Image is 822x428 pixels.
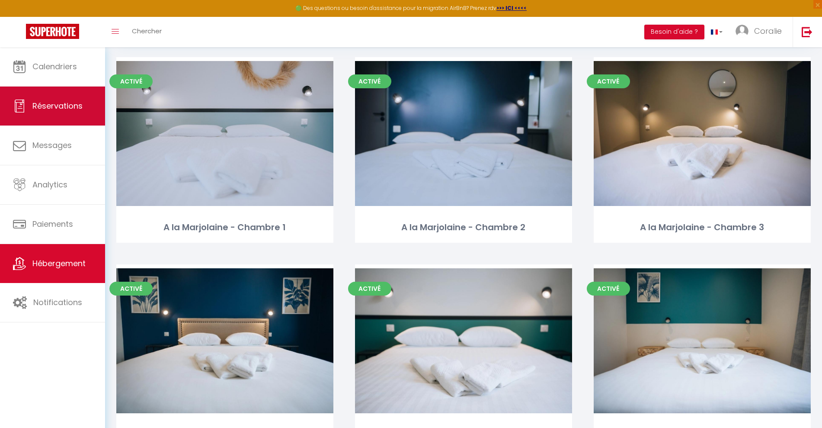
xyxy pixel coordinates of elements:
span: Chercher [132,26,162,35]
img: ... [736,25,748,38]
div: A la Marjolaine - Chambre 1 [116,221,333,234]
span: Hébergement [32,258,86,269]
span: Activé [587,74,630,88]
img: logout [802,26,812,37]
span: Activé [587,282,630,296]
a: ... Coralie [729,17,793,47]
button: Besoin d'aide ? [644,25,704,39]
span: Paiements [32,219,73,229]
div: A la Marjolaine - Chambre 2 [355,221,572,234]
span: Calendriers [32,61,77,72]
span: Activé [348,74,391,88]
span: Messages [32,140,72,151]
a: >>> ICI <<<< [496,4,527,12]
img: Super Booking [26,24,79,39]
span: Activé [348,282,391,296]
span: Activé [109,282,153,296]
span: Notifications [33,297,82,308]
a: Chercher [125,17,168,47]
span: Coralie [754,26,782,36]
span: Analytics [32,179,67,190]
div: A la Marjolaine - Chambre 3 [594,221,811,234]
span: Réservations [32,100,83,111]
span: Activé [109,74,153,88]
